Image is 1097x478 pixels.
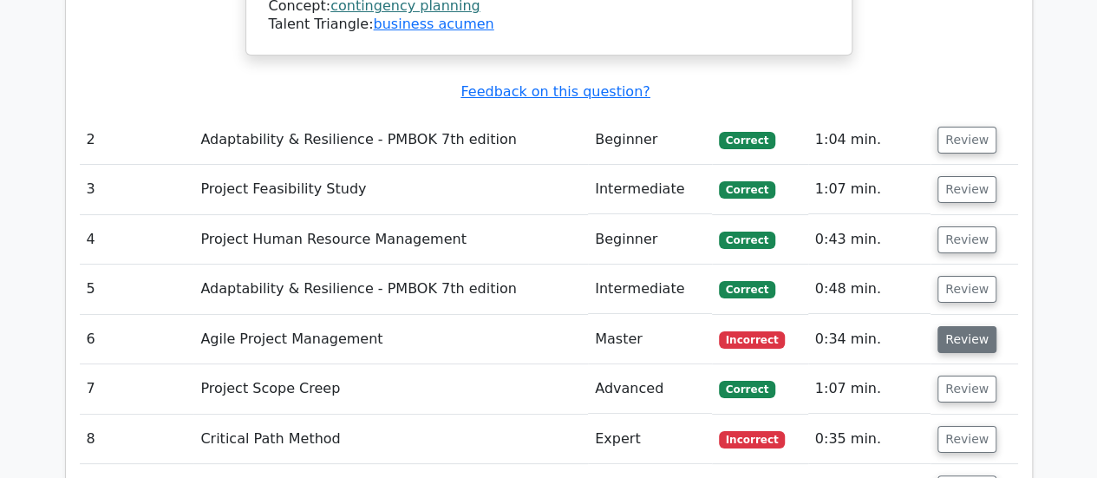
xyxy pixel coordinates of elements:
[808,165,931,214] td: 1:07 min.
[937,276,996,303] button: Review
[808,315,931,364] td: 0:34 min.
[588,165,712,214] td: Intermediate
[719,132,775,149] span: Correct
[373,16,493,32] a: business acumen
[80,115,194,165] td: 2
[588,364,712,414] td: Advanced
[80,415,194,464] td: 8
[588,415,712,464] td: Expert
[193,265,588,314] td: Adaptability & Resilience - PMBOK 7th edition
[937,426,996,453] button: Review
[937,326,996,353] button: Review
[193,315,588,364] td: Agile Project Management
[80,215,194,265] td: 4
[937,226,996,253] button: Review
[193,215,588,265] td: Project Human Resource Management
[719,331,786,349] span: Incorrect
[808,265,931,314] td: 0:48 min.
[588,215,712,265] td: Beginner
[193,165,588,214] td: Project Feasibility Study
[937,127,996,154] button: Review
[808,115,931,165] td: 1:04 min.
[719,232,775,249] span: Correct
[937,376,996,403] button: Review
[80,364,194,414] td: 7
[193,364,588,414] td: Project Scope Creep
[719,381,775,398] span: Correct
[719,281,775,298] span: Correct
[460,83,650,100] a: Feedback on this question?
[808,415,931,464] td: 0:35 min.
[588,315,712,364] td: Master
[808,215,931,265] td: 0:43 min.
[719,181,775,199] span: Correct
[719,431,786,449] span: Incorrect
[588,265,712,314] td: Intermediate
[193,115,588,165] td: Adaptability & Resilience - PMBOK 7th edition
[80,315,194,364] td: 6
[808,364,931,414] td: 1:07 min.
[937,176,996,203] button: Review
[193,415,588,464] td: Critical Path Method
[80,265,194,314] td: 5
[80,165,194,214] td: 3
[588,115,712,165] td: Beginner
